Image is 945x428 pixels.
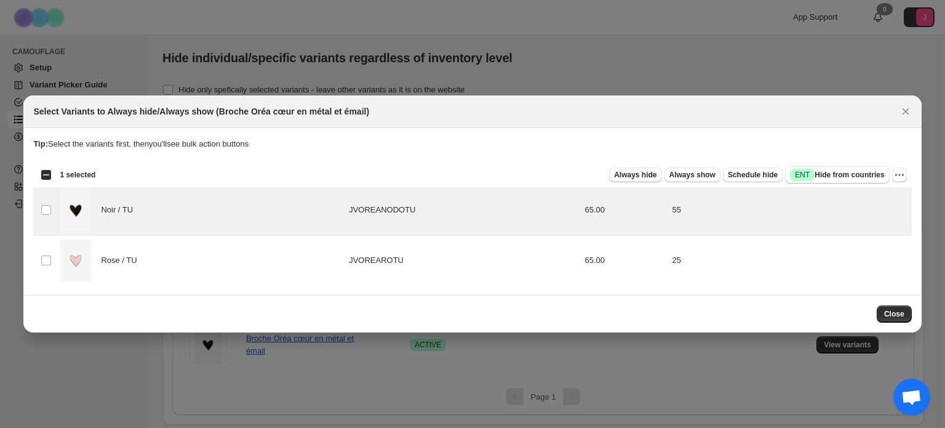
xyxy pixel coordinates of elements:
[345,185,581,235] td: JVOREANODOTU
[614,170,656,180] span: Always hide
[877,305,912,323] button: Close
[664,168,720,182] button: Always show
[723,168,783,182] button: Schedule hide
[60,189,91,231] img: 00-_-Broche_Orea_Coeur_Email_Noir_Jeanne_Vouland.jpg
[668,235,911,285] td: 25
[728,170,778,180] span: Schedule hide
[581,185,669,235] td: 65.00
[785,166,889,184] button: SuccessENTHide from countries
[101,204,140,216] span: Noir / TU
[897,103,914,120] button: Close
[33,138,911,150] p: Select the variants first, then you'll see bulk action buttons
[790,169,884,181] span: Hide from countries
[345,235,581,285] td: JVOREAROTU
[60,170,95,180] span: 1 selected
[892,168,907,182] button: More actions
[609,168,661,182] button: Always hide
[33,105,369,118] h2: Select Variants to Always hide/Always show (Broche Oréa cœur en métal et émail)
[669,170,716,180] span: Always show
[884,309,904,319] span: Close
[581,235,669,285] td: 65.00
[33,139,48,148] strong: Tip:
[795,170,810,180] span: ENT
[60,240,91,281] img: 00-_-Broche_Orea_Coeur_Email_Rose_Jeanne_Vouland.jpg
[668,185,911,235] td: 55
[893,379,930,416] div: Ouvrir le chat
[101,254,143,267] span: Rose / TU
